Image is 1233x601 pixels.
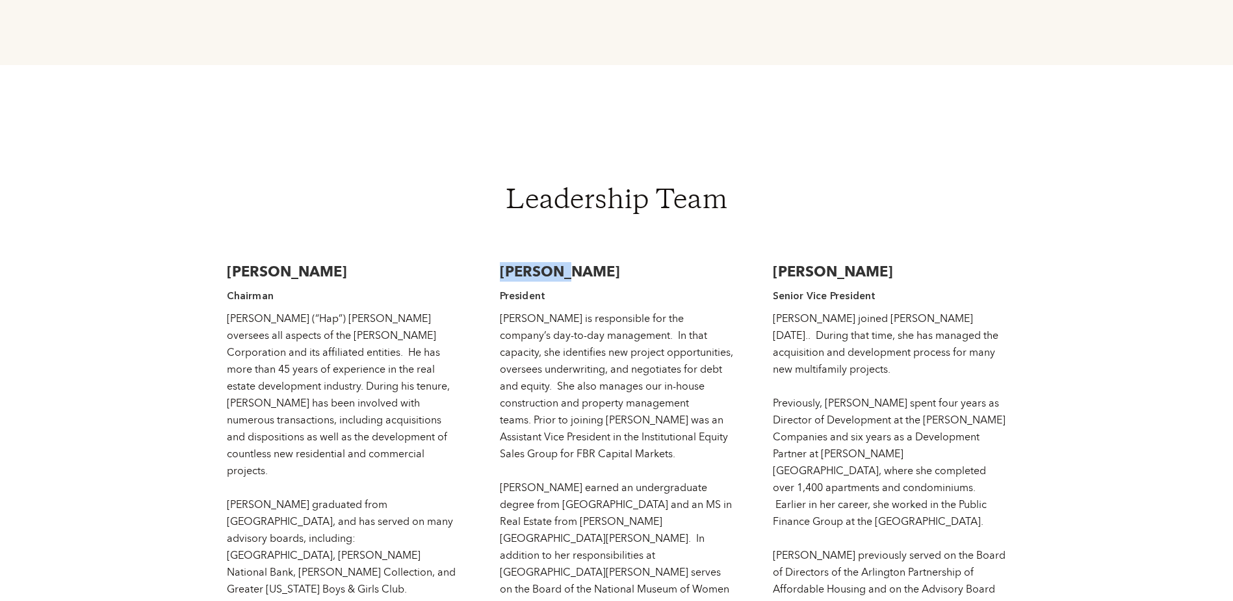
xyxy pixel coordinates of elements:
[227,310,461,598] div: [PERSON_NAME] (“Hap”) [PERSON_NAME] oversees all aspects of the [PERSON_NAME] Corporation and its...
[227,288,461,304] h4: Chairman
[773,262,1007,282] h3: [PERSON_NAME]
[773,288,1007,304] h4: Senior Vice President
[500,262,734,282] h3: [PERSON_NAME]
[185,188,1048,217] h1: Leadership Team
[227,262,461,282] h3: [PERSON_NAME]
[500,288,734,304] h4: President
